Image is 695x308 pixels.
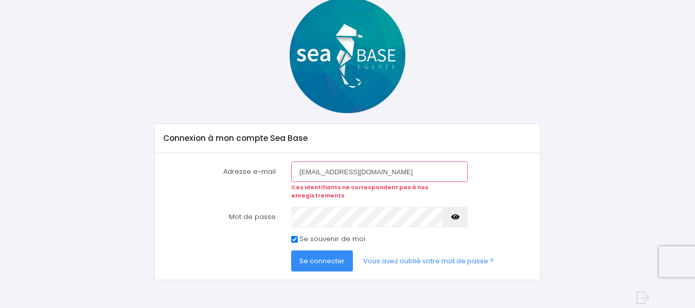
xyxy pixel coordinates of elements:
div: Connexion à mon compte Sea Base [155,124,540,153]
span: Se connecter [299,256,345,266]
a: Vous avez oublié votre mot de passe ? [355,250,502,271]
button: Se connecter [291,250,353,271]
strong: Ces identifiants ne correspondent pas à nos enregistrements [291,184,429,200]
label: Se souvenir de moi [299,234,365,244]
label: Adresse e-mail [155,161,283,200]
label: Mot de passe [155,207,283,227]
